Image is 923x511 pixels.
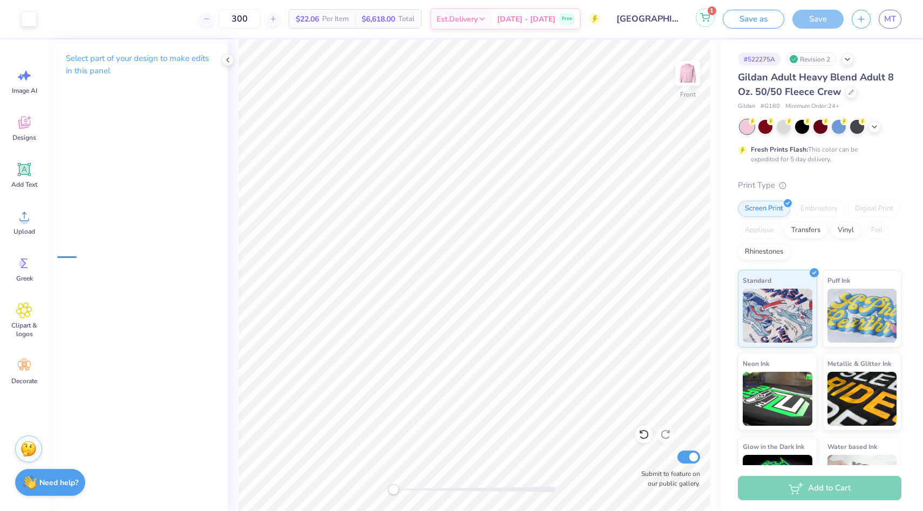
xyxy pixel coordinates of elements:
[608,8,688,30] input: Untitled Design
[751,145,808,154] strong: Fresh Prints Flash:
[13,227,35,236] span: Upload
[437,13,478,25] span: Est. Delivery
[743,441,804,452] span: Glow in the Dark Ink
[680,90,696,99] div: Front
[11,180,37,189] span: Add Text
[66,52,211,77] p: Select part of your design to make edits in this panel
[6,321,42,338] span: Clipart & logos
[738,244,790,260] div: Rhinestones
[761,102,780,111] span: # G180
[322,13,349,25] span: Per Item
[497,13,555,25] span: [DATE] - [DATE]
[219,9,261,29] input: – –
[784,222,827,239] div: Transfers
[696,8,715,27] button: 1
[738,201,790,217] div: Screen Print
[827,289,897,343] img: Puff Ink
[743,289,812,343] img: Standard
[738,102,755,111] span: Gildan
[743,372,812,426] img: Neon Ink
[785,102,839,111] span: Minimum Order: 24 +
[16,274,33,283] span: Greek
[738,222,781,239] div: Applique
[12,133,36,142] span: Designs
[677,63,698,84] img: Front
[848,201,900,217] div: Digital Print
[738,179,901,192] div: Print Type
[786,52,836,66] div: Revision 2
[743,455,812,509] img: Glow in the Dark Ink
[879,10,901,29] a: MT
[827,455,897,509] img: Water based Ink
[635,469,700,488] label: Submit to feature on our public gallery.
[884,13,896,25] span: MT
[864,222,890,239] div: Foil
[743,275,771,286] span: Standard
[743,358,769,369] span: Neon Ink
[827,358,891,369] span: Metallic & Glitter Ink
[827,441,877,452] span: Water based Ink
[793,201,845,217] div: Embroidery
[296,13,319,25] span: $22.06
[39,478,78,488] strong: Need help?
[362,13,395,25] span: $6,618.00
[708,6,716,15] span: 1
[723,10,784,29] button: Save as
[738,52,781,66] div: # 522275A
[562,15,572,23] span: Free
[388,484,399,495] div: Accessibility label
[398,13,415,25] span: Total
[827,372,897,426] img: Metallic & Glitter Ink
[751,145,884,164] div: This color can be expedited for 5 day delivery.
[827,275,850,286] span: Puff Ink
[12,86,37,95] span: Image AI
[11,377,37,385] span: Decorate
[738,71,894,98] span: Gildan Adult Heavy Blend Adult 8 Oz. 50/50 Fleece Crew
[831,222,861,239] div: Vinyl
